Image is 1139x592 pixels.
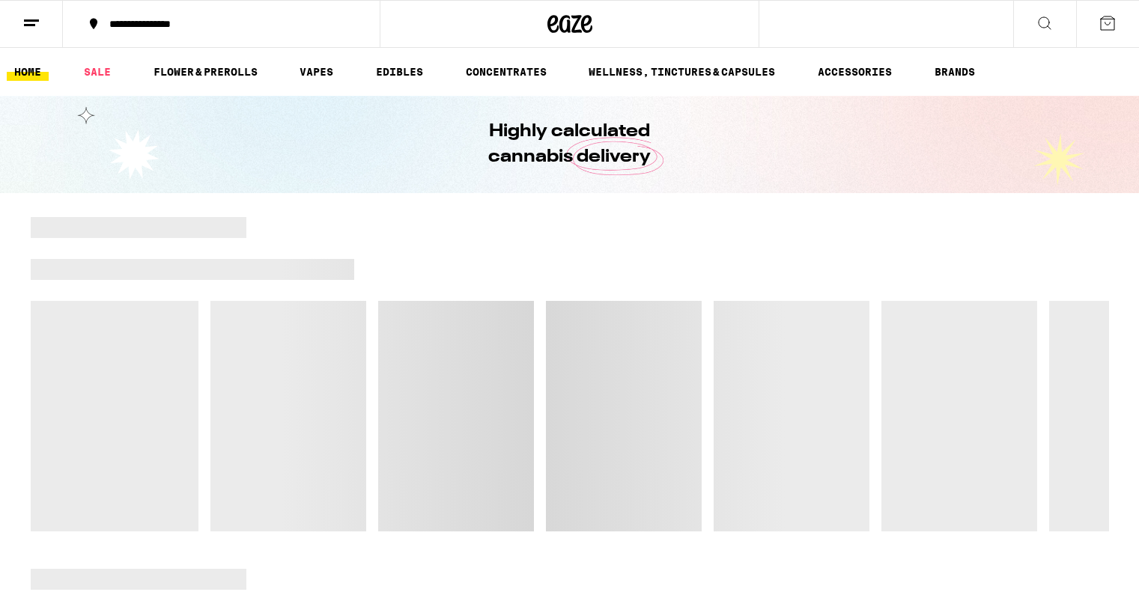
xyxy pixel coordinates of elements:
a: SALE [76,63,118,81]
a: ACCESSORIES [810,63,899,81]
h1: Highly calculated cannabis delivery [446,119,693,170]
a: CONCENTRATES [458,63,554,81]
a: FLOWER & PREROLLS [146,63,265,81]
a: HOME [7,63,49,81]
iframe: Opens a widget where you can find more information [1043,547,1124,585]
a: WELLNESS, TINCTURES & CAPSULES [581,63,783,81]
button: BRANDS [927,63,982,81]
a: EDIBLES [368,63,431,81]
a: VAPES [292,63,341,81]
